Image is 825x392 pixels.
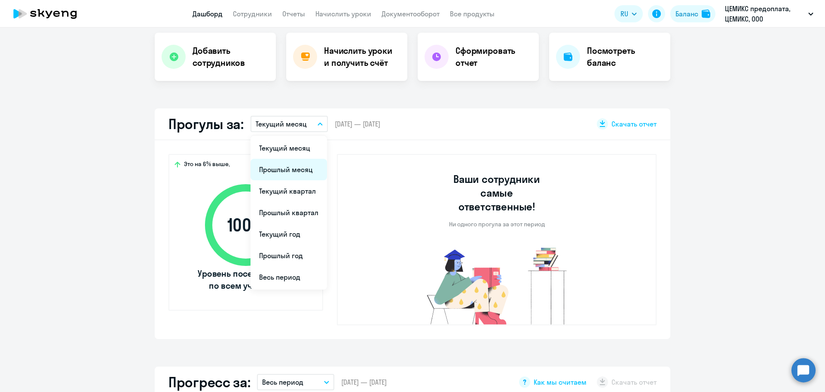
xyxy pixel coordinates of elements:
p: Ни одного прогула за этот период [449,220,545,228]
a: Документооборот [382,9,440,18]
span: RU [620,9,628,19]
h3: Ваши сотрудники самые ответственные! [442,172,552,213]
span: [DATE] — [DATE] [341,377,387,387]
span: Скачать отчет [611,119,657,129]
h4: Сформировать отчет [455,45,532,69]
button: Весь период [257,374,334,390]
h2: Прогресс за: [168,373,250,391]
a: Начислить уроки [315,9,371,18]
h4: Добавить сотрудников [192,45,269,69]
button: RU [614,5,643,22]
a: Дашборд [192,9,223,18]
h2: Прогулы за: [168,115,244,133]
a: Все продукты [450,9,495,18]
p: Весь период [262,377,303,387]
span: Как мы считаем [534,377,587,387]
img: no-truants [411,245,583,324]
span: Это на 6% выше, [184,160,230,170]
ul: RU [251,136,327,290]
h4: Начислить уроки и получить счёт [324,45,399,69]
button: Текущий месяц [251,116,328,132]
a: Сотрудники [233,9,272,18]
p: Текущий месяц [256,119,307,129]
div: Баланс [675,9,698,19]
span: [DATE] — [DATE] [335,119,380,129]
button: ЦЕМИКС предоплата, ЦЕМИКС, ООО [721,3,818,24]
span: 100 % [196,215,295,235]
p: ЦЕМИКС предоплата, ЦЕМИКС, ООО [725,3,805,24]
img: balance [702,9,710,18]
button: Балансbalance [670,5,715,22]
span: Уровень посещаемости по всем ученикам [196,268,295,292]
h4: Посмотреть баланс [587,45,663,69]
a: Отчеты [282,9,305,18]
